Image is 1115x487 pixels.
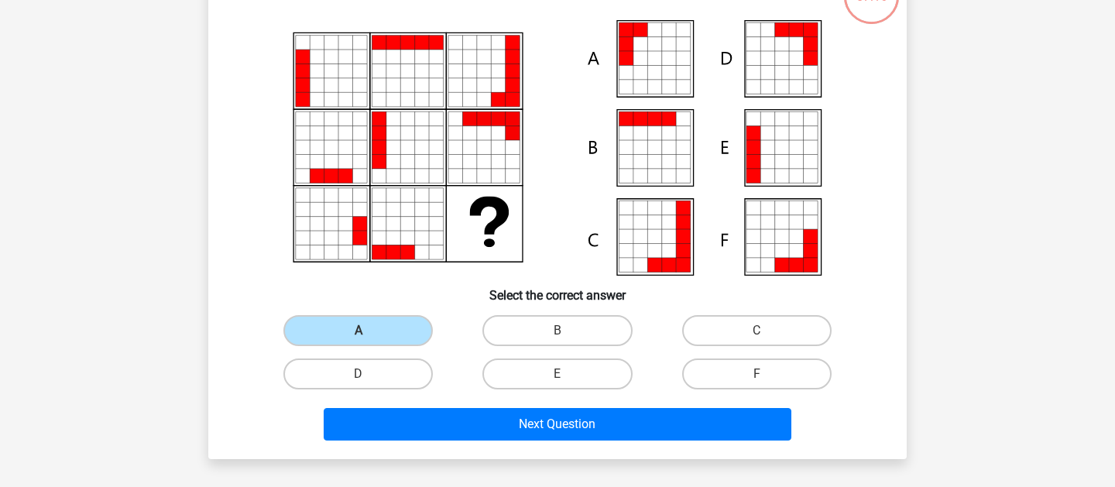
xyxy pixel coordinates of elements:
[682,315,832,346] label: C
[482,358,632,389] label: E
[283,315,433,346] label: A
[682,358,832,389] label: F
[482,315,632,346] label: B
[283,358,433,389] label: D
[233,276,882,303] h6: Select the correct answer
[324,408,792,441] button: Next Question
